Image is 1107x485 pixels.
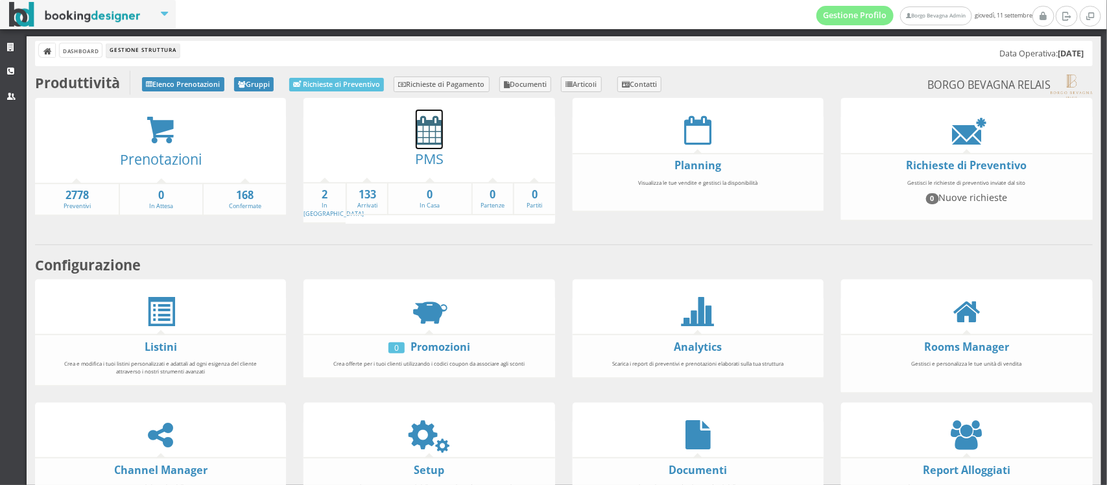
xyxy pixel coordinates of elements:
[927,75,1092,98] small: BORGO BEVAGNA RELAIS
[999,49,1084,58] h5: Data Operativa:
[1051,75,1092,98] img: 51bacd86f2fc11ed906d06074585c59a.png
[1058,48,1084,59] b: [DATE]
[415,149,444,168] a: PMS
[862,354,1072,388] div: Gestisci e personalizza le tue unità di vendita
[204,188,286,203] strong: 168
[669,463,727,477] a: Documenti
[347,187,388,202] strong: 133
[35,255,141,274] b: Configurazione
[56,354,266,381] div: Crea e modifica i tuoi listini personalizzati e adattali ad ogni esigenza del cliente attraverso ...
[862,173,1072,216] div: Gestisci le richieste di preventivo inviate dal sito
[816,6,894,25] a: Gestione Profilo
[561,77,602,92] a: Articoli
[35,73,120,92] b: Produttività
[9,2,141,27] img: BookingDesigner.com
[816,6,1032,25] span: giovedì, 11 settembre
[145,340,177,354] a: Listini
[923,463,1010,477] a: Report Alloggiati
[114,463,208,477] a: Channel Manager
[204,188,286,211] a: 168Confermate
[674,340,722,354] a: Analytics
[388,187,471,202] strong: 0
[35,188,119,211] a: 2778Preventivi
[120,188,202,211] a: 0In Attesa
[593,354,803,373] div: Scarica i report di preventivi e prenotazioni elaborati sulla tua struttura
[907,158,1027,172] a: Richieste di Preventivo
[926,193,939,204] span: 0
[473,187,514,202] strong: 0
[473,187,514,210] a: 0Partenze
[347,187,388,210] a: 133Arrivati
[106,43,179,58] li: Gestione Struttura
[514,187,555,202] strong: 0
[674,158,721,172] a: Planning
[60,43,102,57] a: Dashboard
[414,463,445,477] a: Setup
[593,173,803,207] div: Visualizza le tue vendite e gestisci la disponibilità
[289,78,384,91] a: Richieste di Preventivo
[304,187,364,218] a: 2In [GEOGRAPHIC_DATA]
[411,340,470,354] a: Promozioni
[900,6,971,25] a: Borgo Bevagna Admin
[514,187,555,210] a: 0Partiti
[324,354,534,373] div: Crea offerte per i tuoi clienti utilizzando i codici coupon da associare agli sconti
[120,188,202,203] strong: 0
[388,342,405,353] div: 0
[142,77,224,91] a: Elenco Prenotazioni
[499,77,552,92] a: Documenti
[234,77,274,91] a: Gruppi
[924,340,1009,354] a: Rooms Manager
[617,77,662,92] a: Contatti
[120,150,202,169] a: Prenotazioni
[35,188,119,203] strong: 2778
[304,187,346,202] strong: 2
[388,187,471,210] a: 0In Casa
[394,77,490,92] a: Richieste di Pagamento
[868,192,1066,204] h4: Nuove richieste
